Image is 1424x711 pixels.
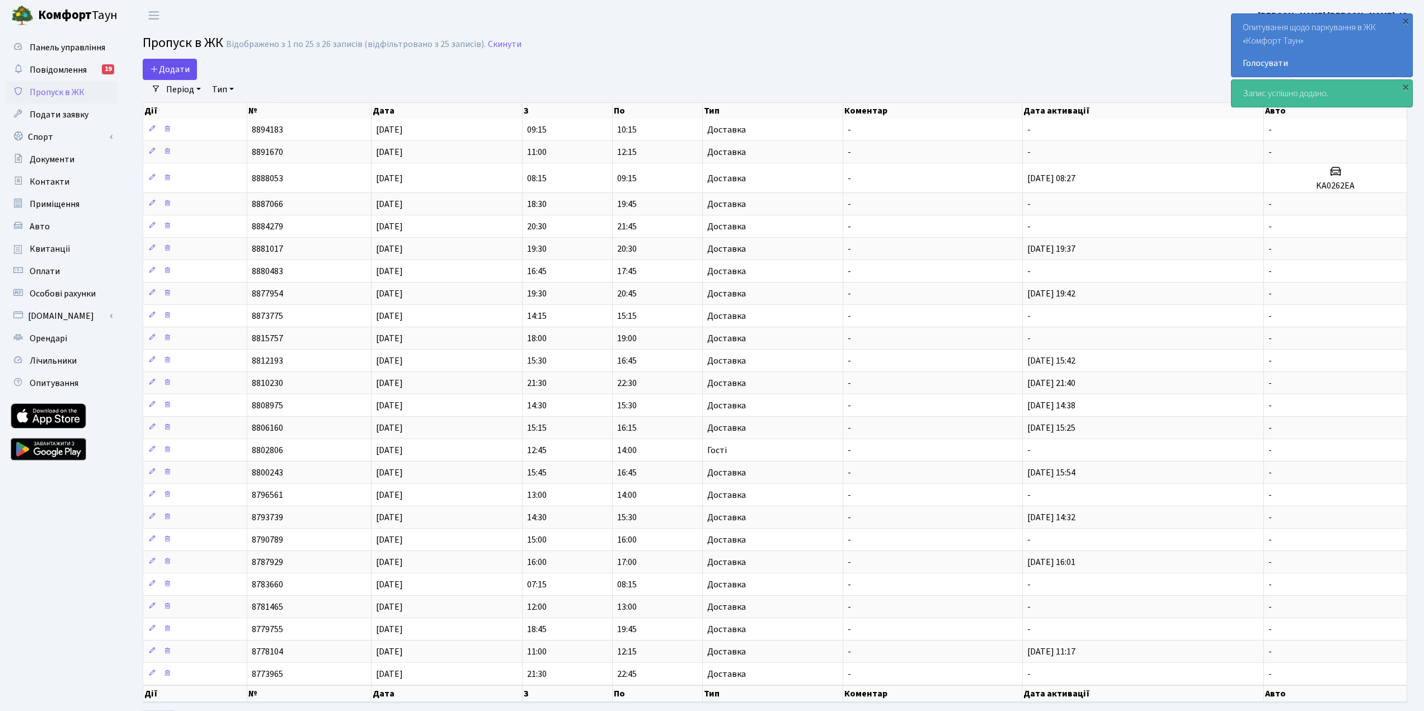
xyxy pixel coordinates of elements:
span: [DATE] [376,623,403,635]
a: Контакти [6,171,118,193]
span: Гості [707,446,727,455]
button: Переключити навігацію [140,6,168,25]
span: 8808975 [252,399,283,412]
span: [DATE] 19:37 [1027,243,1075,255]
span: 8806160 [252,422,283,434]
span: [DATE] 14:32 [1027,511,1075,524]
span: - [1268,646,1272,658]
span: - [1268,124,1272,136]
a: Приміщення [6,193,118,215]
span: 09:15 [527,124,547,136]
span: Доставка [707,379,746,388]
span: - [1268,399,1272,412]
span: [DATE] [376,124,403,136]
span: - [1268,220,1272,233]
span: Лічильники [30,355,77,367]
span: Доставка [707,289,746,298]
th: По [613,685,703,702]
th: Коментар [843,103,1023,119]
span: - [1268,444,1272,456]
span: [DATE] 19:42 [1027,288,1075,300]
span: Доставка [707,334,746,343]
span: - [848,489,851,501]
span: - [848,172,851,185]
span: 21:30 [527,668,547,680]
span: Доставка [707,580,746,589]
span: 19:45 [617,198,637,210]
span: [DATE] [376,198,403,210]
div: Запис успішно додано. [1232,80,1412,107]
span: - [1268,467,1272,479]
span: 8881017 [252,243,283,255]
span: 18:45 [527,623,547,635]
span: - [1027,124,1031,136]
span: [DATE] 15:25 [1027,422,1075,434]
span: 8796561 [252,489,283,501]
span: - [1268,355,1272,367]
span: - [1268,601,1272,613]
span: 12:00 [527,601,547,613]
a: Голосувати [1243,56,1401,70]
span: - [848,243,851,255]
b: Комфорт [38,6,92,24]
span: - [848,124,851,136]
span: - [1027,623,1031,635]
a: Період [162,80,205,99]
span: - [848,578,851,591]
a: Лічильники [6,350,118,372]
span: 8894183 [252,124,283,136]
span: Доставка [707,401,746,410]
th: Тип [703,685,843,702]
span: Доставка [707,670,746,679]
div: × [1400,15,1411,26]
span: - [848,556,851,568]
span: Доставка [707,468,746,477]
span: 8779755 [252,623,283,635]
span: 14:00 [617,444,637,456]
span: [DATE] 21:40 [1027,377,1075,389]
span: - [1027,310,1031,322]
span: - [848,467,851,479]
a: Квитанції [6,238,118,260]
th: З [523,103,613,119]
span: 8810230 [252,377,283,389]
span: [DATE] [376,265,403,277]
span: 12:15 [617,146,637,158]
span: 08:15 [617,578,637,591]
span: - [848,310,851,322]
span: Доставка [707,625,746,634]
span: 8891670 [252,146,283,158]
span: 15:30 [527,355,547,367]
a: Спорт [6,126,118,148]
span: 19:30 [527,288,547,300]
span: 14:00 [617,489,637,501]
span: 8773965 [252,668,283,680]
a: Скинути [488,39,521,50]
a: Документи [6,148,118,171]
th: З [523,685,613,702]
span: 8793739 [252,511,283,524]
span: - [1268,623,1272,635]
span: 12:15 [617,646,637,658]
span: - [1268,198,1272,210]
span: - [848,623,851,635]
span: Додати [150,63,190,76]
span: 22:30 [617,377,637,389]
span: 8802806 [252,444,283,456]
span: - [1027,444,1031,456]
span: Квитанції [30,243,71,255]
span: - [848,646,851,658]
span: 8884279 [252,220,283,233]
span: 16:00 [527,556,547,568]
span: 20:30 [527,220,547,233]
span: Документи [30,153,74,166]
span: [DATE] [376,399,403,412]
span: - [1027,332,1031,345]
span: - [848,422,851,434]
span: 8815757 [252,332,283,345]
span: - [1027,578,1031,591]
span: - [1027,265,1031,277]
a: Додати [143,59,197,80]
span: Контакти [30,176,69,188]
span: Доставка [707,244,746,253]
